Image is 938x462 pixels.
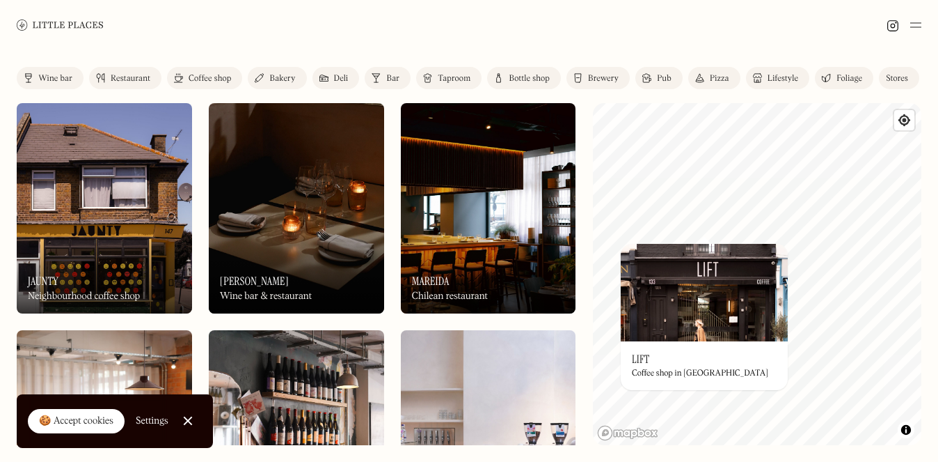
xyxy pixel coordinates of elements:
a: LunaLuna[PERSON_NAME]Wine bar & restaurant [209,103,384,314]
a: Bottle shop [487,67,561,89]
span: Toggle attribution [902,422,910,438]
button: Find my location [894,110,914,130]
a: Foliage [815,67,873,89]
a: 🍪 Accept cookies [28,409,125,434]
div: Neighbourhood coffee shop [28,291,140,302]
h3: Mareida [412,275,450,288]
a: Wine bar [17,67,84,89]
h3: Lift [632,353,649,366]
a: Pub [635,67,683,89]
div: Lifestyle [768,75,798,83]
a: Bakery [248,67,306,89]
a: Coffee shop [167,67,242,89]
div: Bar [386,75,399,83]
div: Stores [886,75,908,83]
a: LiftLiftLiftCoffee shop in [GEOGRAPHIC_DATA] [621,244,788,390]
div: Settings [136,416,168,426]
div: Pub [657,75,671,83]
div: Bakery [269,75,295,83]
h3: Jaunty [28,275,58,288]
div: Wine bar [38,75,72,83]
h3: [PERSON_NAME] [220,275,289,288]
div: Coffee shop [189,75,231,83]
div: Wine bar & restaurant [220,291,312,302]
div: Chilean restaurant [412,291,488,302]
canvas: Map [593,103,922,445]
img: Mareida [401,103,576,314]
a: Taproom [416,67,482,89]
a: MareidaMareidaMareidaChilean restaurant [401,103,576,314]
div: Coffee shop in [GEOGRAPHIC_DATA] [632,369,768,378]
div: Bottle shop [509,75,550,83]
div: Foliage [836,75,862,83]
img: Luna [209,103,384,314]
a: Pizza [688,67,740,89]
div: Restaurant [111,75,150,83]
div: 🍪 Accept cookies [39,415,113,429]
a: Stores [879,67,919,89]
div: Close Cookie Popup [187,421,188,422]
button: Toggle attribution [898,422,914,438]
div: Taproom [438,75,470,83]
a: Brewery [566,67,630,89]
a: Bar [365,67,411,89]
a: Restaurant [89,67,161,89]
a: Settings [136,406,168,437]
img: Jaunty [17,103,192,314]
a: Mapbox homepage [597,425,658,441]
img: Lift [621,244,788,341]
div: Pizza [710,75,729,83]
div: Brewery [588,75,619,83]
div: Deli [334,75,349,83]
a: Close Cookie Popup [174,407,202,435]
a: Deli [312,67,360,89]
a: Lifestyle [746,67,809,89]
a: JauntyJauntyJauntyNeighbourhood coffee shop [17,103,192,314]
